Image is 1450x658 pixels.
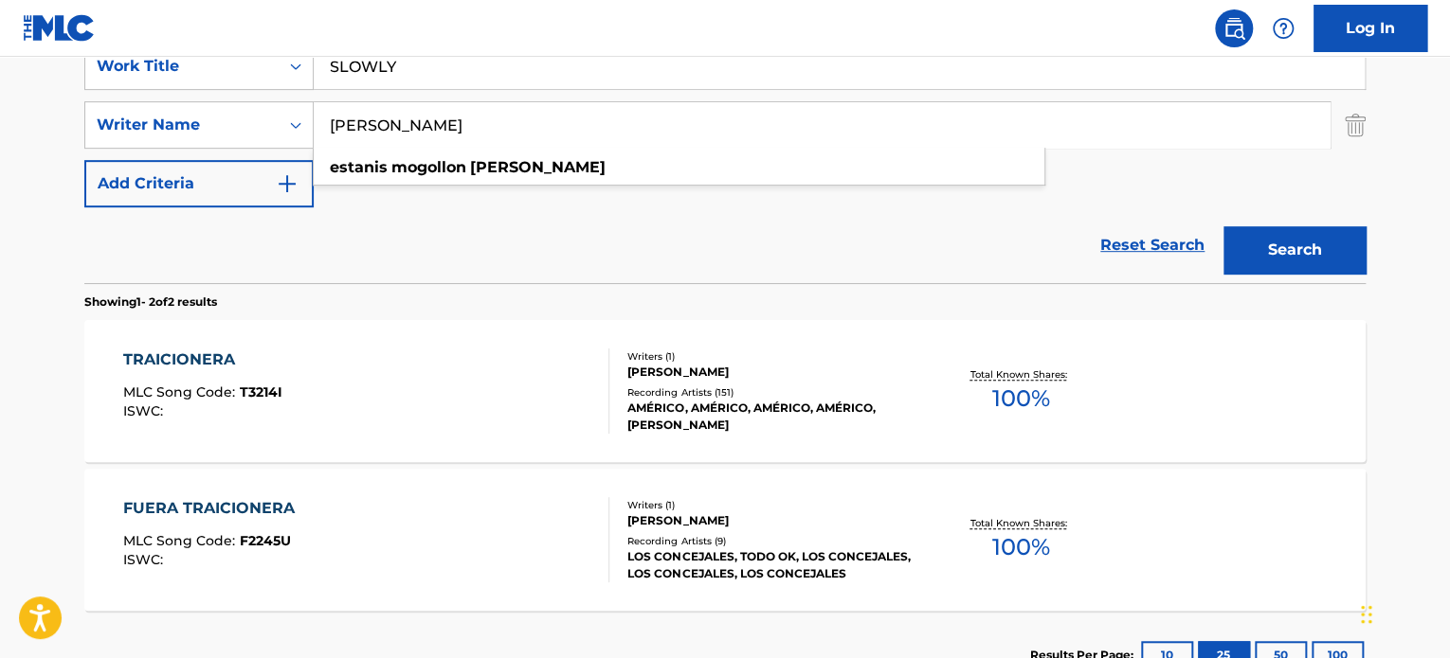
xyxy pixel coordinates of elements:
[627,385,914,400] div: Recording Artists ( 151 )
[970,367,1071,382] p: Total Known Shares:
[123,348,282,371] div: TRAICIONERA
[1361,586,1372,643] div: Drag
[1223,226,1366,274] button: Search
[627,364,914,381] div: [PERSON_NAME]
[991,382,1049,416] span: 100 %
[1215,9,1253,47] a: Public Search
[1355,567,1450,658] iframe: Chat Widget
[23,14,96,42] img: MLC Logo
[240,383,282,400] span: T3214I
[1314,5,1427,52] a: Log In
[84,160,314,207] button: Add Criteria
[970,516,1071,530] p: Total Known Shares:
[240,532,291,549] span: F2245U
[1223,17,1245,40] img: search
[991,530,1049,564] span: 100 %
[1345,101,1366,149] img: Delete Criterion
[627,548,914,582] div: LOS CONCEJALES, TODO OK, LOS CONCEJALES, LOS CONCEJALES, LOS CONCEJALES
[330,158,388,176] strong: estanis
[97,55,267,78] div: Work Title
[84,43,1366,283] form: Search Form
[84,469,1366,611] a: FUERA TRAICIONERAMLC Song Code:F2245UISWC:Writers (1)[PERSON_NAME]Recording Artists (9)LOS CONCEJ...
[627,512,914,529] div: [PERSON_NAME]
[627,534,914,548] div: Recording Artists ( 9 )
[84,293,217,311] p: Showing 1 - 2 of 2 results
[123,402,168,419] span: ISWC :
[97,114,267,136] div: Writer Name
[627,400,914,434] div: AMÉRICO, AMÉRICO, AMÉRICO, AMÉRICO, [PERSON_NAME]
[627,349,914,364] div: Writers ( 1 )
[1091,224,1214,266] a: Reset Search
[84,320,1366,462] a: TRAICIONERAMLC Song Code:T3214IISWC:Writers (1)[PERSON_NAME]Recording Artists (151)AMÉRICO, AMÉRI...
[123,532,240,549] span: MLC Song Code :
[123,497,304,520] div: FUERA TRAICIONERA
[1264,9,1302,47] div: Help
[1272,17,1295,40] img: help
[627,498,914,512] div: Writers ( 1 )
[123,551,168,568] span: ISWC :
[470,158,606,176] strong: [PERSON_NAME]
[123,383,240,400] span: MLC Song Code :
[276,172,299,195] img: 9d2ae6d4665cec9f34b9.svg
[391,158,466,176] strong: mogollon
